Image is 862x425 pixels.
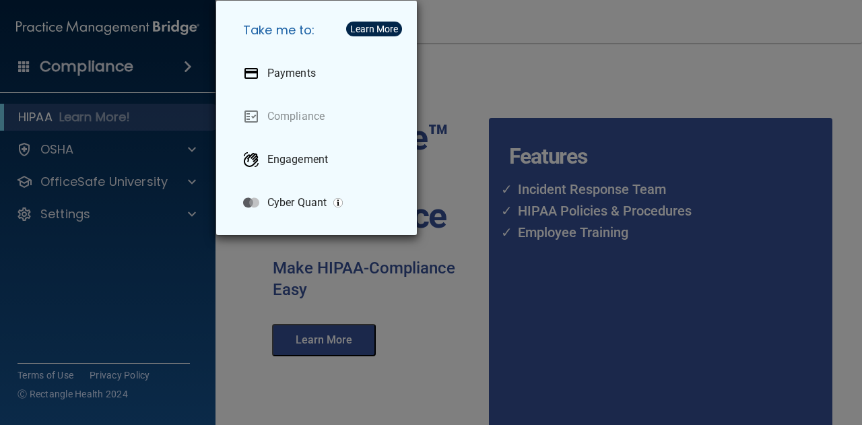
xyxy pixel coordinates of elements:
p: Engagement [267,153,328,166]
p: Payments [267,67,316,80]
a: Compliance [232,98,406,135]
a: Payments [232,55,406,92]
a: Cyber Quant [232,184,406,222]
div: Learn More [350,24,398,34]
h5: Take me to: [232,11,406,49]
p: Cyber Quant [267,196,327,209]
a: Engagement [232,141,406,178]
button: Learn More [346,22,402,36]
